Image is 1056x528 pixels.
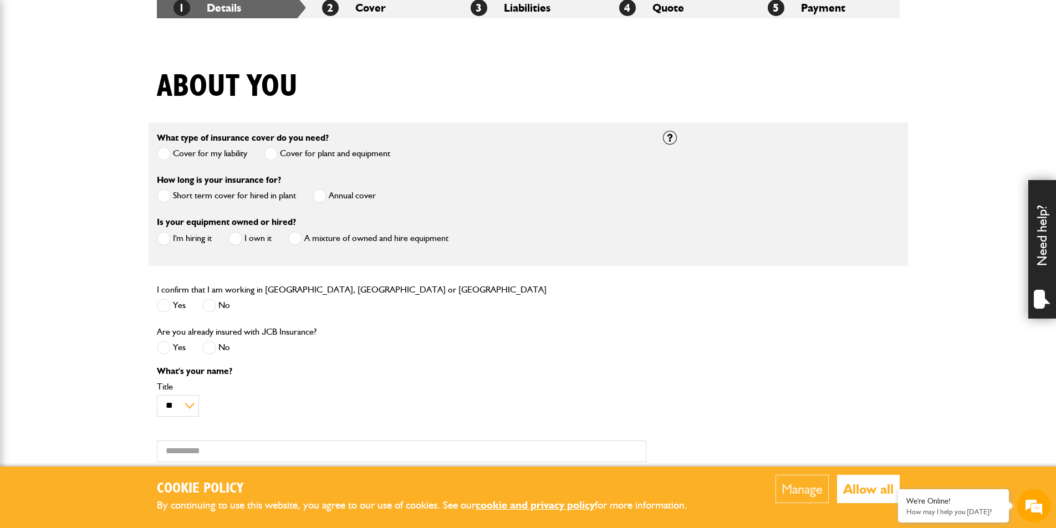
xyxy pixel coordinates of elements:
[157,218,296,227] label: Is your equipment owned or hired?
[157,327,317,336] label: Are you already insured with JCB Insurance?
[313,189,376,203] label: Annual cover
[202,299,230,312] label: No
[157,480,706,498] h2: Cookie Policy
[157,367,646,376] p: What's your name?
[157,147,247,161] label: Cover for my liability
[906,508,1001,516] p: How may I help you today?
[157,341,186,355] label: Yes
[202,341,230,355] label: No
[1028,180,1056,319] div: Need help?
[906,496,1001,506] div: We're Online!
[157,382,646,391] label: Title
[157,176,281,184] label: How long is your insurance for?
[157,299,186,312] label: Yes
[837,475,900,503] button: Allow all
[157,285,547,294] label: I confirm that I am working in [GEOGRAPHIC_DATA], [GEOGRAPHIC_DATA] or [GEOGRAPHIC_DATA]
[157,189,296,203] label: Short term cover for hired in plant
[288,232,448,245] label: A mixture of owned and hire equipment
[157,232,212,245] label: I'm hiring it
[228,232,272,245] label: I own it
[776,475,829,503] button: Manage
[476,499,595,511] a: cookie and privacy policy
[264,147,390,161] label: Cover for plant and equipment
[157,497,706,514] p: By continuing to use this website, you agree to our use of cookies. See our for more information.
[157,68,298,105] h1: About you
[157,134,329,142] label: What type of insurance cover do you need?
